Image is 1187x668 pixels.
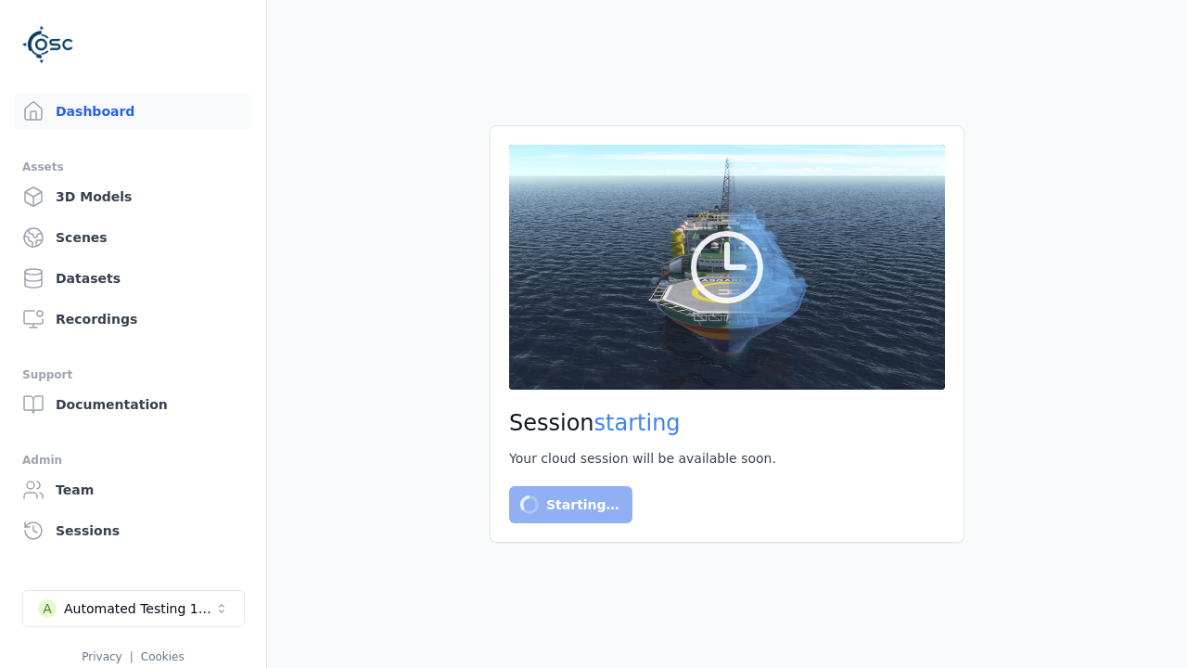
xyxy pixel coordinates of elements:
[15,93,251,130] a: Dashboard
[38,599,57,618] div: A
[22,19,74,71] img: Logo
[15,301,251,338] a: Recordings
[509,408,945,438] h2: Session
[15,178,251,215] a: 3D Models
[22,156,244,178] div: Assets
[141,650,185,663] a: Cookies
[15,219,251,256] a: Scenes
[509,449,945,468] div: Your cloud session will be available soon.
[15,471,251,508] a: Team
[594,410,681,436] span: starting
[82,650,121,663] a: Privacy
[130,650,134,663] span: |
[15,512,251,549] a: Sessions
[15,260,251,297] a: Datasets
[22,590,245,627] button: Select a workspace
[22,449,244,471] div: Admin
[15,386,251,423] a: Documentation
[64,599,214,618] div: Automated Testing 1 - Playwright
[509,486,632,523] button: Starting…
[22,364,244,386] div: Support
